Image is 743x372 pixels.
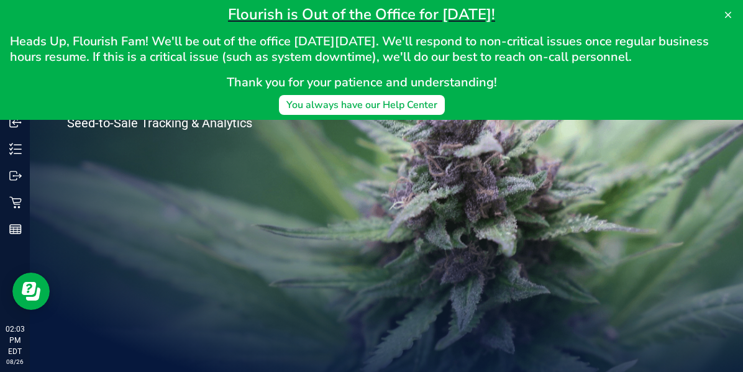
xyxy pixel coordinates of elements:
[67,117,303,129] p: Seed-to-Sale Tracking & Analytics
[12,273,50,310] iframe: Resource center
[9,223,22,235] inline-svg: Reports
[10,33,712,65] span: Heads Up, Flourish Fam! We'll be out of the office [DATE][DATE]. We'll respond to non-critical is...
[9,143,22,155] inline-svg: Inventory
[9,170,22,182] inline-svg: Outbound
[227,74,497,91] span: Thank you for your patience and understanding!
[9,116,22,129] inline-svg: Inbound
[6,324,24,357] p: 02:03 PM EDT
[286,98,437,112] div: You always have our Help Center
[9,196,22,209] inline-svg: Retail
[228,4,495,24] span: Flourish is Out of the Office for [DATE]!
[6,357,24,366] p: 08/26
